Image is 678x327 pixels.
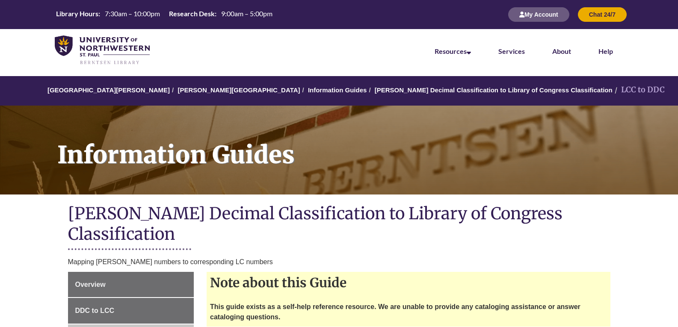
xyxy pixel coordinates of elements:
a: [PERSON_NAME] Decimal Classification to Library of Congress Classification [375,86,613,94]
a: Help [598,47,613,55]
strong: This guide exists as a self-help reference resource. We are unable to provide any cataloging assi... [210,303,580,321]
h1: [PERSON_NAME] Decimal Classification to Library of Congress Classification [68,203,610,246]
a: Chat 24/7 [578,11,627,18]
button: My Account [508,7,569,22]
a: My Account [508,11,569,18]
h1: Information Guides [48,106,678,183]
button: Chat 24/7 [578,7,627,22]
a: [PERSON_NAME][GEOGRAPHIC_DATA] [178,86,300,94]
a: Information Guides [308,86,367,94]
span: 9:00am – 5:00pm [221,9,272,18]
span: Mapping [PERSON_NAME] numbers to corresponding LC numbers [68,258,273,265]
a: Services [498,47,525,55]
img: UNWSP Library Logo [55,35,150,65]
span: DDC to LCC [75,307,115,314]
li: LCC to DDC [613,84,665,96]
span: 7:30am – 10:00pm [105,9,160,18]
a: DDC to LCC [68,298,194,324]
th: Research Desk: [166,9,218,18]
a: About [552,47,571,55]
a: Overview [68,272,194,298]
h2: Note about this Guide [207,272,610,293]
table: Hours Today [53,9,276,20]
a: Resources [435,47,471,55]
span: Overview [75,281,106,288]
a: Hours Today [53,9,276,21]
a: [GEOGRAPHIC_DATA][PERSON_NAME] [47,86,170,94]
th: Library Hours: [53,9,101,18]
